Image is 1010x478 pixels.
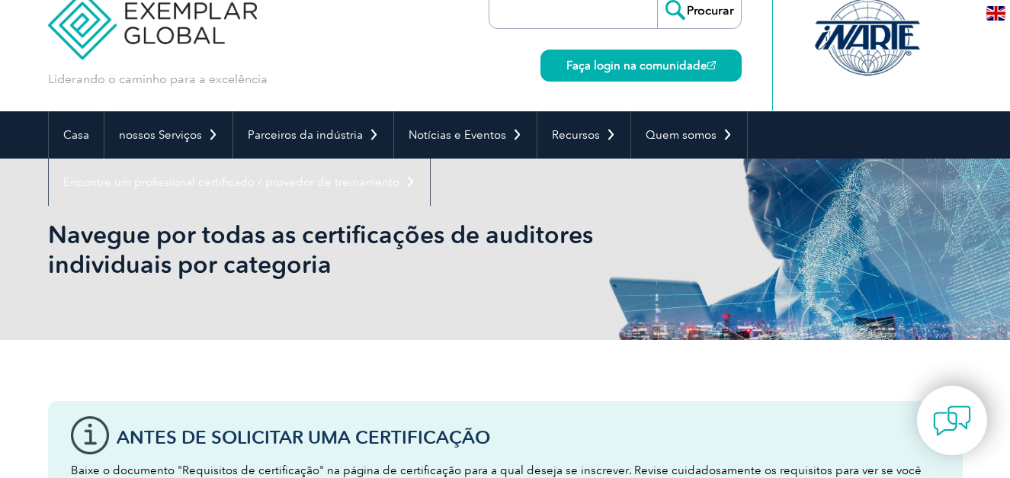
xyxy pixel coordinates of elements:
a: Casa [49,111,104,159]
img: en [986,6,1005,21]
a: Quem somos [631,111,747,159]
img: open_square.png [707,61,716,69]
a: Recursos [537,111,630,159]
h3: Antes de solicitar uma certificação [117,428,940,447]
a: Parceiros da indústria [233,111,393,159]
a: Faça login na comunidade [540,50,742,82]
img: contact-chat.png [933,402,971,440]
h1: Navegue por todas as certificações de auditores individuais por categoria [48,220,633,279]
a: nossos Serviços [104,111,232,159]
a: Encontre um profissional certificado / provedor de treinamento [49,159,430,206]
font: Faça login na comunidade [566,59,707,72]
p: Liderando o caminho para a excelência [48,71,268,88]
a: Notícias e Eventos [394,111,537,159]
